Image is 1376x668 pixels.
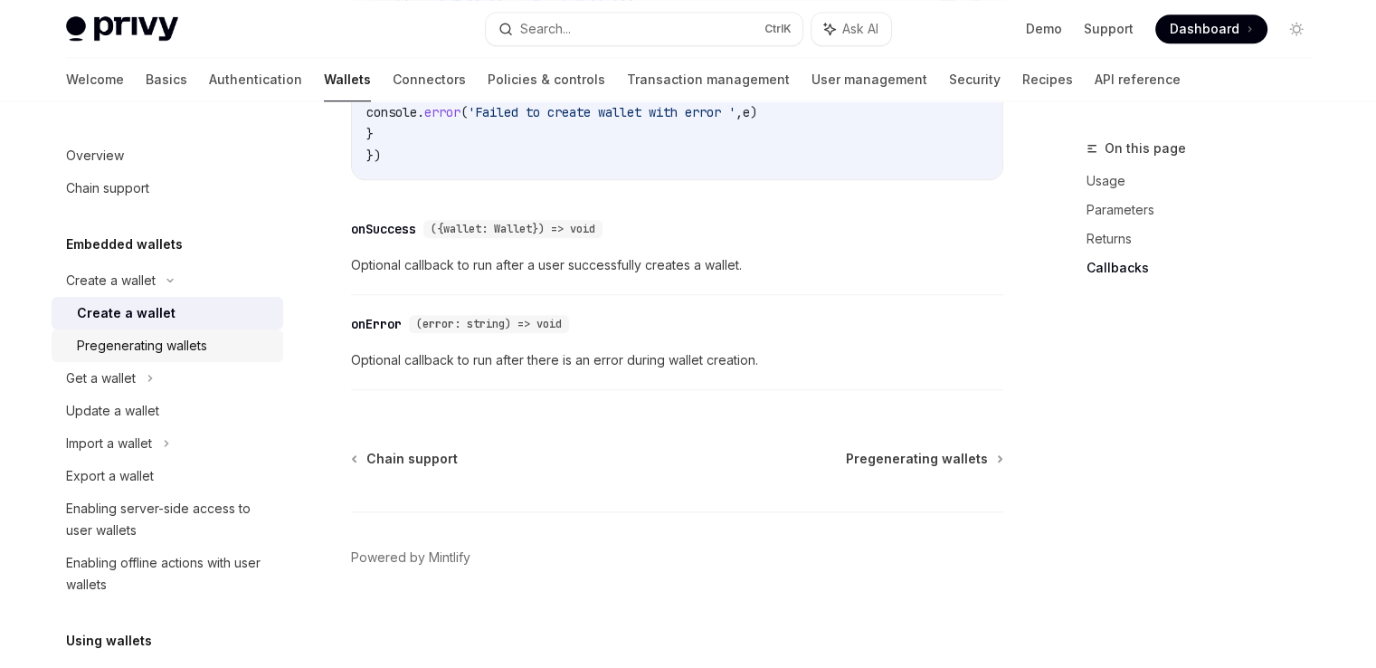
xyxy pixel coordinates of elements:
a: Overview [52,139,283,172]
span: 'Failed to create wallet with error ' [468,104,735,120]
a: Authentication [209,58,302,101]
span: Optional callback to run after there is an error during wallet creation. [351,349,1003,371]
span: , [735,104,743,120]
div: Chain support [66,177,149,199]
a: Callbacks [1087,253,1325,282]
div: Update a wallet [66,400,159,422]
span: }) [366,148,381,164]
div: Enabling server-side access to user wallets [66,498,272,541]
a: Powered by Mintlify [351,549,470,567]
span: Pregenerating wallets [846,450,988,468]
span: console [366,104,417,120]
div: Create a wallet [77,302,176,324]
button: Search...CtrlK [486,13,802,45]
div: onSuccess [351,220,416,238]
span: e [743,104,750,120]
a: Create a wallet [52,297,283,329]
a: Transaction management [627,58,790,101]
div: onError [351,315,402,333]
span: } [366,126,374,142]
span: On this page [1105,138,1186,159]
a: Chain support [353,450,458,468]
a: User management [811,58,927,101]
div: Create a wallet [66,270,156,291]
span: ( [460,104,468,120]
span: ) [750,104,757,120]
a: Security [949,58,1001,101]
a: Connectors [393,58,466,101]
a: Enabling server-side access to user wallets [52,492,283,547]
span: Optional callback to run after a user successfully creates a wallet. [351,254,1003,276]
div: Import a wallet [66,433,152,454]
div: Export a wallet [66,465,154,487]
a: Policies & controls [488,58,605,101]
a: Pregenerating wallets [52,329,283,362]
a: Export a wallet [52,460,283,492]
span: Ask AI [842,20,878,38]
a: Basics [146,58,187,101]
div: Enabling offline actions with user wallets [66,552,272,596]
a: Update a wallet [52,395,283,427]
a: Parameters [1087,196,1325,224]
div: Pregenerating wallets [77,335,207,357]
div: Search... [520,18,571,40]
div: Overview [66,145,124,167]
span: . [417,104,424,120]
span: (error: string) => void [416,317,562,331]
span: error [424,104,460,120]
a: API reference [1095,58,1181,101]
a: Dashboard [1155,14,1267,43]
a: Demo [1026,20,1062,38]
button: Toggle dark mode [1282,14,1311,43]
h5: Embedded wallets [66,234,183,255]
span: Dashboard [1170,20,1239,38]
span: ({wallet: Wallet}) => void [431,222,595,236]
a: Usage [1087,167,1325,196]
a: Enabling offline actions with user wallets [52,547,283,601]
a: Recipes [1022,58,1073,101]
span: Chain support [366,450,458,468]
div: Get a wallet [66,367,136,389]
img: light logo [66,16,178,42]
a: Chain support [52,172,283,205]
a: Returns [1087,224,1325,253]
a: Wallets [324,58,371,101]
a: Support [1084,20,1134,38]
span: Ctrl K [764,22,792,36]
a: Pregenerating wallets [846,450,1001,468]
button: Ask AI [811,13,891,45]
h5: Using wallets [66,630,152,652]
a: Welcome [66,58,124,101]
